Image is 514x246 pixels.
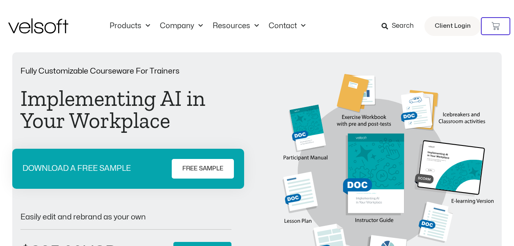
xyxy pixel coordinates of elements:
[8,18,68,34] img: Velsoft Training Materials
[20,87,231,132] h1: Implementing AI in Your Workplace
[424,16,481,36] a: Client Login
[435,21,471,31] span: Client Login
[20,213,231,221] p: Easily edit and rebrand as your own
[264,22,310,31] a: ContactMenu Toggle
[20,67,231,75] p: Fully Customizable Courseware For Trainers
[22,165,131,172] p: DOWNLOAD A FREE SAMPLE
[208,22,264,31] a: ResourcesMenu Toggle
[172,159,234,179] a: FREE SAMPLE
[105,22,310,31] nav: Menu
[410,228,510,246] iframe: chat widget
[105,22,155,31] a: ProductsMenu Toggle
[382,19,420,33] a: Search
[155,22,208,31] a: CompanyMenu Toggle
[182,164,223,174] span: FREE SAMPLE
[392,21,414,31] span: Search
